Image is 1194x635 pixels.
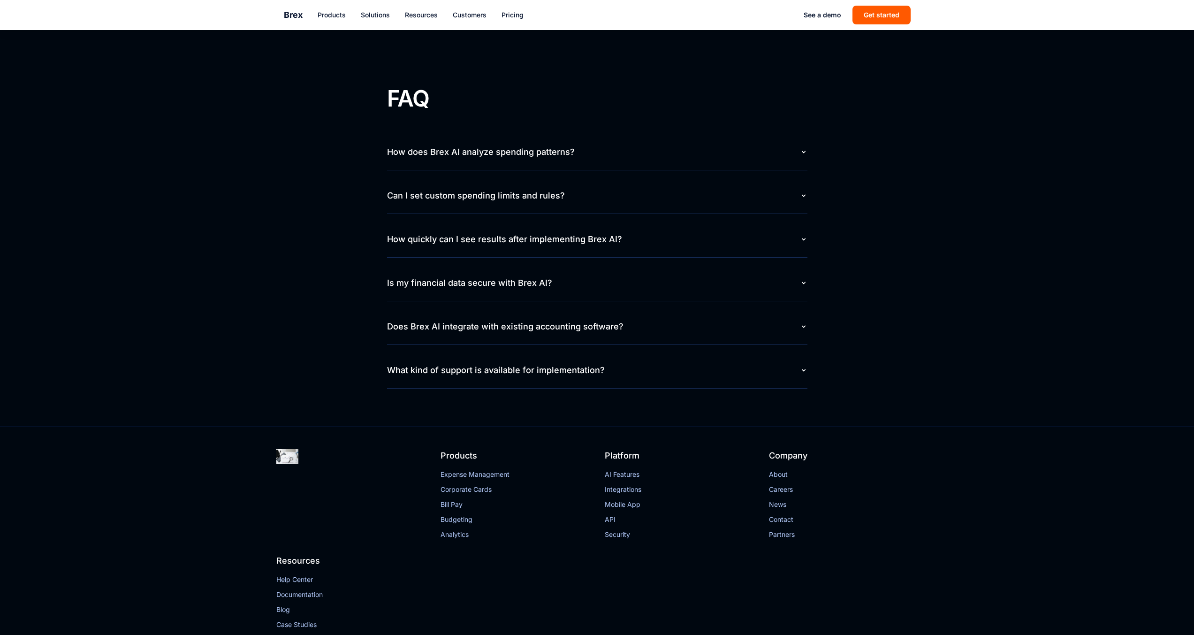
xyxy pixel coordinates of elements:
[605,449,754,462] h4: Platform
[405,10,438,20] a: Resources
[387,85,807,112] h2: FAQ
[276,605,426,614] a: Blog
[318,10,346,20] a: Products
[387,222,807,257] button: How quickly can I see results after implementing Brex AI?
[769,470,918,479] a: About
[387,352,807,388] button: What kind of support is available for implementation?
[441,449,590,462] h4: Products
[387,309,807,344] button: Does Brex AI integrate with existing accounting software?
[852,6,911,24] button: Get started
[276,554,426,567] h4: Resources
[276,590,426,599] a: Documentation
[605,515,754,524] a: API
[441,500,590,509] a: Bill Pay
[387,134,807,170] button: How does Brex AI analyze spending patterns?
[387,178,807,214] button: Can I set custom spending limits and rules?
[453,10,487,20] a: Customers
[605,530,754,539] a: Security
[769,500,918,509] a: News
[387,265,807,301] button: Is my financial data secure with Brex AI?
[769,530,918,539] a: Partners
[361,10,390,20] a: Solutions
[441,470,590,479] a: Expense Management
[804,10,841,20] a: See a demo
[284,8,303,22] a: Brex
[605,470,754,479] a: AI Features
[276,449,299,464] img: Brex AI Logo
[769,485,918,494] a: Careers
[502,10,524,20] a: Pricing
[769,515,918,524] a: Contact
[276,575,426,584] a: Help Center
[769,449,918,462] h4: Company
[441,515,590,524] a: Budgeting
[441,530,590,539] a: Analytics
[605,485,754,494] a: Integrations
[605,500,754,509] a: Mobile App
[276,620,426,629] a: Case Studies
[441,485,590,494] a: Corporate Cards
